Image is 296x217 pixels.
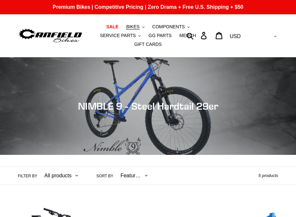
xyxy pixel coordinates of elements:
a: SALE [103,22,122,31]
span: NIMBLE 9 - Steel Hardtail 29er [78,100,218,112]
a: MERCH [176,31,199,40]
button: BIKES [123,22,148,31]
a: GIFT CARDS [131,40,165,49]
a: GG PARTS [145,31,175,40]
button: SERVICE PARTS [97,31,144,40]
span: BIKES [126,24,139,30]
label: Filter by [18,173,37,179]
span: MERCH [179,33,196,38]
span: SALE [106,24,118,30]
span: COMPONENTS [152,24,185,30]
label: Sort by [97,173,113,179]
button: COMPONENTS [149,22,193,31]
span: GG PARTS [148,33,172,38]
span: SERVICE PARTS [100,33,136,38]
img: Canfield Bikes [18,27,83,44]
span: GIFT CARDS [134,42,162,47]
span: 5 products [258,173,278,178]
